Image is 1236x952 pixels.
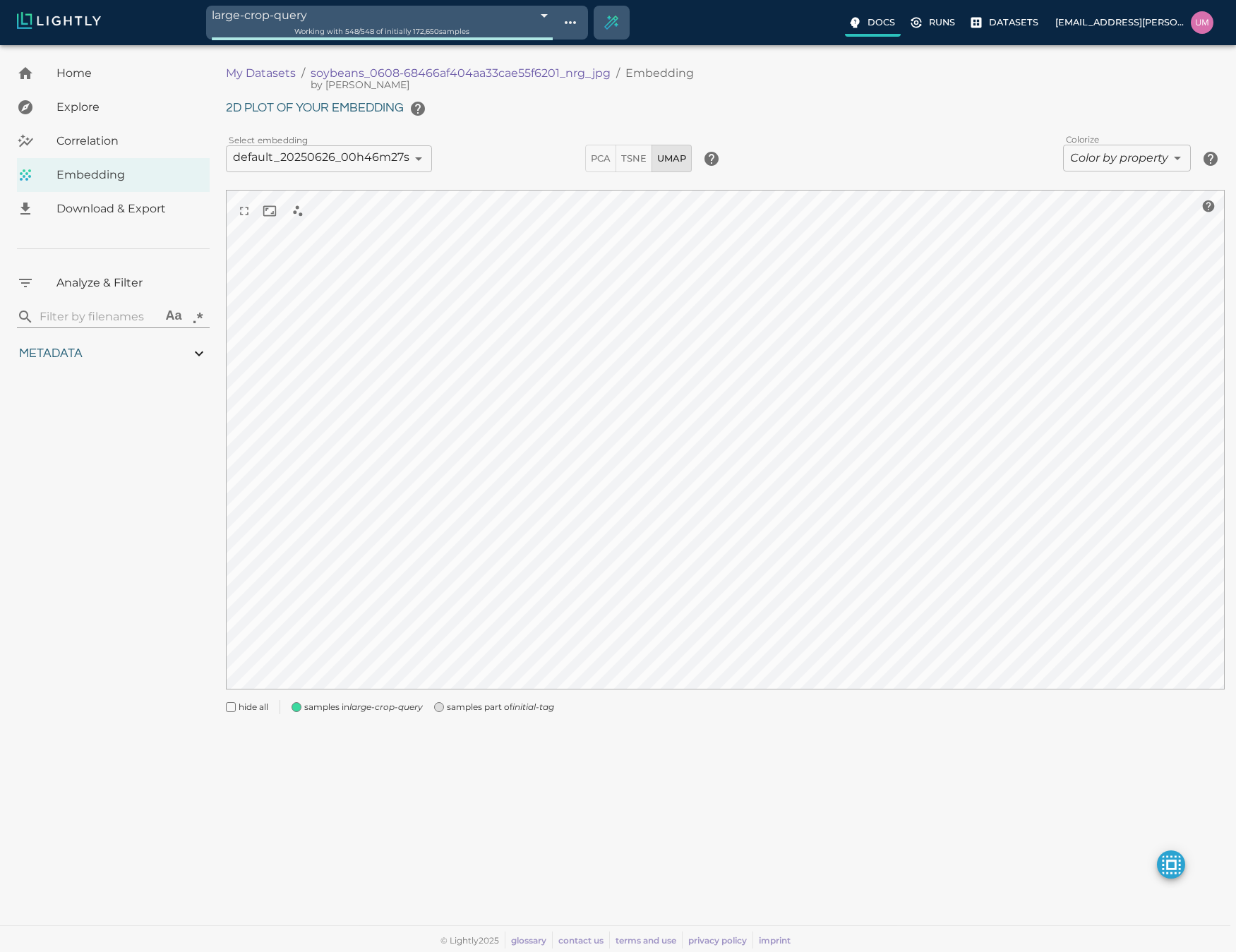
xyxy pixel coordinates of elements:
i: large-crop-query [349,701,423,712]
label: Datasets [966,11,1044,34]
p: Docs [868,16,895,29]
input: search [40,306,156,328]
button: reset and recenter camera [257,198,282,224]
span: Embedding [56,167,198,183]
label: Docs [845,11,901,37]
span: Explore [56,99,198,116]
a: My Datasets [226,65,296,82]
a: Download & Export [17,192,210,226]
a: Docs [845,11,901,34]
button: view in fullscreen [232,198,257,224]
span: samples part of [447,700,554,714]
p: Embedding [625,65,694,82]
span: Malte Ebner (Lightly AG) [311,78,409,92]
img: Lightly [17,12,101,29]
a: terms and use [616,935,676,946]
span: hide all [239,700,268,714]
div: Metadata [17,339,210,368]
button: help [697,145,726,173]
button: UMAP [652,145,692,172]
span: TSNE [621,150,647,167]
button: Aa [162,305,186,329]
a: privacy policy [688,935,747,946]
label: Select embedding [229,134,308,146]
label: Colorize [1066,133,1099,145]
label: Runs [906,11,961,34]
button: help [404,95,432,123]
button: make selected active [1157,850,1185,879]
span: Metadata [19,347,83,360]
button: Show tag tree [558,11,582,35]
a: soybeans_0608-68466af404aa33cae55f6201_nrg_jpg [311,65,611,82]
span: Home [56,65,198,82]
span: Working with 548 / 548 of initially 172,650 samples [294,27,469,36]
span: UMAP [657,150,686,167]
nav: explore, analyze, sample, metadata, embedding, correlations label, download your dataset [17,56,210,226]
span: PCA [591,150,611,167]
span: Correlation [56,133,198,150]
div: Color by property [1063,145,1191,171]
a: Home [17,56,210,90]
div: select nearest neighbors when clicking [282,195,313,227]
button: TSNE [616,145,652,172]
img: uma.govindarajan@bluerivertech.com [1191,11,1213,34]
span: © Lightly 2025 [440,935,499,946]
i: Color by property [1070,151,1168,164]
li: / [616,65,620,82]
span: samples in [304,700,423,714]
span: Download & Export [56,200,198,217]
button: help [1196,145,1225,173]
i: initial-tag [512,701,554,712]
div: dimensionality reduction method [585,145,692,172]
p: [EMAIL_ADDRESS][PERSON_NAME][DOMAIN_NAME] [1055,16,1185,29]
span: default_20250626_00h46m27s [233,150,409,164]
a: Explore [17,90,210,124]
a: Correlation [17,124,210,158]
div: Aa [165,308,182,325]
span: Analyze & Filter [56,275,198,291]
p: Datasets [989,16,1038,29]
a: glossary [511,935,546,946]
a: contact us [558,935,604,946]
div: Create selection [594,6,628,40]
div: default_20250626_00h46m27s [226,145,432,172]
p: Runs [929,16,955,29]
button: help [1198,195,1219,217]
li: / [301,65,305,82]
a: imprint [759,935,791,946]
div: large-crop-query [212,6,553,25]
label: [EMAIL_ADDRESS][PERSON_NAME][DOMAIN_NAME]uma.govindarajan@bluerivertech.com [1050,7,1219,38]
nav: breadcrumb [226,65,884,82]
button: PCA [585,145,616,172]
h6: 2D plot of your embedding [226,95,1225,123]
a: Embedding [17,158,210,192]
